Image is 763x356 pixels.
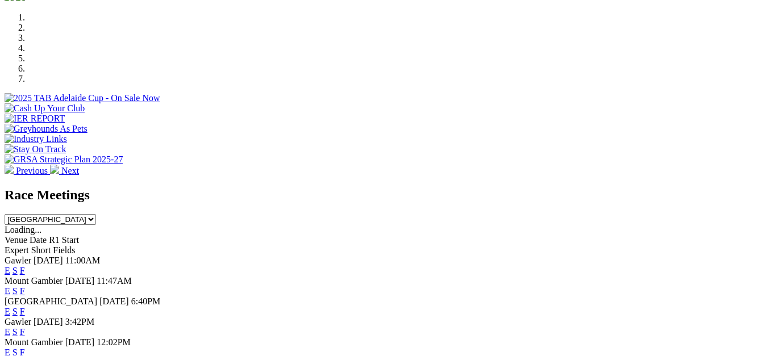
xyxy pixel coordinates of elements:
[30,235,47,245] span: Date
[5,245,29,255] span: Expert
[5,256,31,265] span: Gawler
[16,166,48,175] span: Previous
[50,165,59,174] img: chevron-right-pager-white.svg
[53,245,75,255] span: Fields
[5,114,65,124] img: IER REPORT
[20,286,25,296] a: F
[5,317,31,326] span: Gawler
[5,166,50,175] a: Previous
[12,266,18,275] a: S
[5,93,160,103] img: 2025 TAB Adelaide Cup - On Sale Now
[50,166,79,175] a: Next
[34,256,63,265] span: [DATE]
[5,103,85,114] img: Cash Up Your Club
[5,327,10,337] a: E
[131,296,161,306] span: 6:40PM
[5,144,66,154] img: Stay On Track
[12,327,18,337] a: S
[5,165,14,174] img: chevron-left-pager-white.svg
[5,154,123,165] img: GRSA Strategic Plan 2025-27
[5,235,27,245] span: Venue
[97,276,132,286] span: 11:47AM
[97,337,131,347] span: 12:02PM
[65,276,95,286] span: [DATE]
[34,317,63,326] span: [DATE]
[5,276,63,286] span: Mount Gambier
[31,245,51,255] span: Short
[12,286,18,296] a: S
[99,296,129,306] span: [DATE]
[5,296,97,306] span: [GEOGRAPHIC_DATA]
[20,327,25,337] a: F
[12,307,18,316] a: S
[5,187,758,203] h2: Race Meetings
[65,337,95,347] span: [DATE]
[20,307,25,316] a: F
[5,286,10,296] a: E
[5,337,63,347] span: Mount Gambier
[5,307,10,316] a: E
[5,225,41,234] span: Loading...
[5,124,87,134] img: Greyhounds As Pets
[20,266,25,275] a: F
[65,256,101,265] span: 11:00AM
[61,166,79,175] span: Next
[5,266,10,275] a: E
[65,317,95,326] span: 3:42PM
[5,134,67,144] img: Industry Links
[49,235,79,245] span: R1 Start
